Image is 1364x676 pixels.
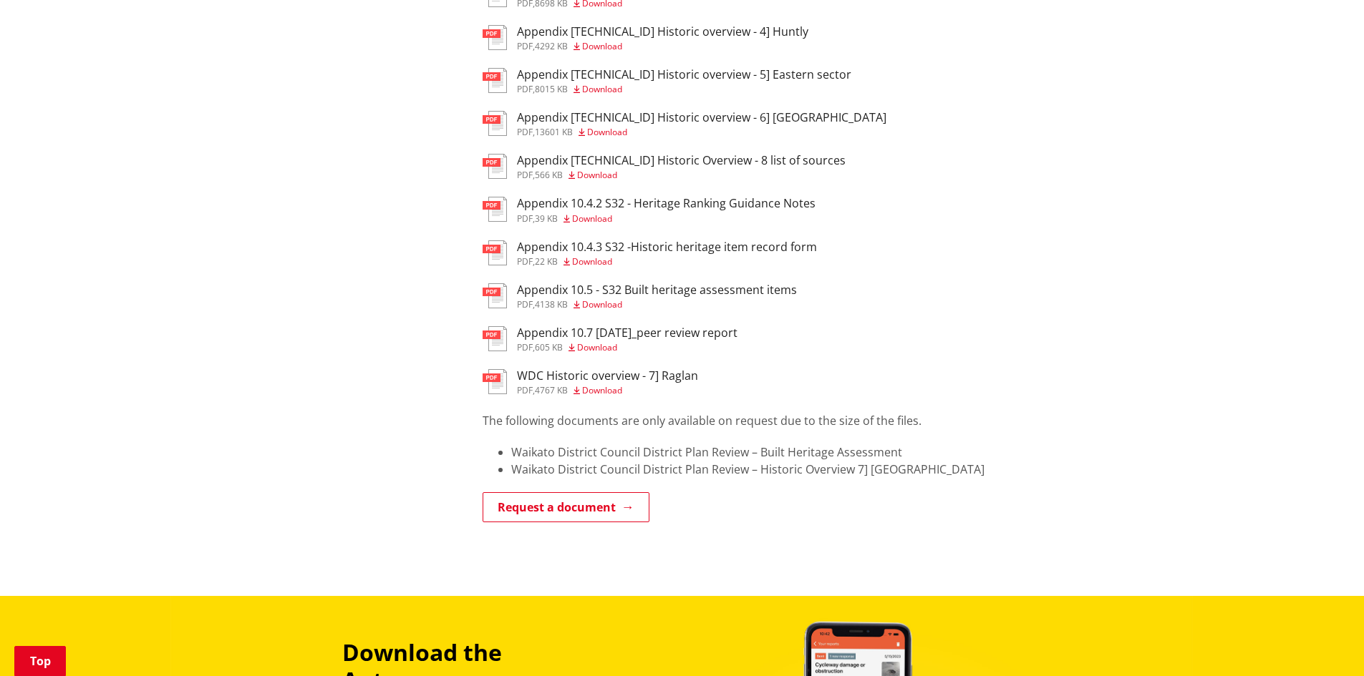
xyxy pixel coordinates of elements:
[582,384,622,396] span: Download
[483,240,817,266] a: Appendix 10.4.3 S32 -Historic heritage item record form pdf,22 KB Download
[517,169,533,181] span: pdf
[517,240,817,254] h3: Appendix 10.4.3 S32 -Historic heritage item record form
[517,386,698,395] div: ,
[517,42,808,51] div: ,
[483,412,1093,429] p: The following documents are only available on request due to the size of the files.
[535,83,568,95] span: 8015 KB
[517,255,533,268] span: pdf
[483,154,846,180] a: Appendix [TECHNICAL_ID] Historic Overview - 8 list of sources pdf,566 KB Download
[483,369,698,395] a: WDC Historic overview - 7] Raglan pdf,4767 KB Download
[535,341,563,353] span: 605 KB
[483,111,886,137] a: Appendix [TECHNICAL_ID] Historic overview - 6] [GEOGRAPHIC_DATA] pdf,13601 KB Download
[517,197,816,210] h3: Appendix 10.4.2 S32 - Heritage Ranking Guidance Notes
[517,298,533,310] span: pdf
[517,258,817,266] div: ,
[517,68,851,82] h3: Appendix [TECHNICAL_ID] Historic overview - 5] Eastern sector
[517,300,797,309] div: ,
[1298,616,1350,667] iframe: Messenger Launcher
[517,111,886,124] h3: Appendix [TECHNICAL_ID] Historic overview - 6] [GEOGRAPHIC_DATA]
[483,326,737,352] a: Appendix 10.7 [DATE]_peer review report pdf,605 KB Download
[14,646,66,676] a: Top
[483,326,507,351] img: document-pdf.svg
[483,283,797,309] a: Appendix 10.5 - S32 Built heritage assessment items pdf,4138 KB Download
[517,128,886,137] div: ,
[483,111,507,136] img: document-pdf.svg
[483,68,507,93] img: document-pdf.svg
[517,83,533,95] span: pdf
[483,25,507,50] img: document-pdf.svg
[535,169,563,181] span: 566 KB
[511,444,1093,461] li: Waikato District Council District Plan Review – Built Heritage Assessment
[517,341,533,353] span: pdf
[587,126,627,138] span: Download
[517,154,846,167] h3: Appendix [TECHNICAL_ID] Historic Overview - 8 list of sources
[483,197,816,222] a: Appendix 10.4.2 S32 - Heritage Ranking Guidance Notes pdf,39 KB Download
[483,25,808,51] a: Appendix [TECHNICAL_ID] Historic overview - 4] Huntly pdf,4292 KB Download
[483,240,507,265] img: document-pdf.svg
[535,384,568,396] span: 4767 KB
[517,126,533,138] span: pdf
[535,126,573,138] span: 13601 KB
[517,171,846,180] div: ,
[577,169,617,181] span: Download
[511,461,1093,478] li: Waikato District Council District Plan Review – Historic Overview 7] [GEOGRAPHIC_DATA]
[483,197,507,222] img: document-pdf.svg
[517,40,533,52] span: pdf
[572,255,612,268] span: Download
[517,25,808,39] h3: Appendix [TECHNICAL_ID] Historic overview - 4] Huntly
[483,492,649,522] a: Request a document
[535,40,568,52] span: 4292 KB
[572,212,612,225] span: Download
[517,215,816,223] div: ,
[483,283,507,308] img: document-pdf.svg
[535,255,558,268] span: 22 KB
[517,85,851,94] div: ,
[517,283,797,297] h3: Appendix 10.5 - S32 Built heritage assessment items
[517,326,737,340] h3: Appendix 10.7 [DATE]_peer review report
[517,369,698,383] h3: WDC Historic overview - 7] Raglan
[483,68,851,94] a: Appendix [TECHNICAL_ID] Historic overview - 5] Eastern sector pdf,8015 KB Download
[582,298,622,310] span: Download
[577,341,617,353] span: Download
[483,154,507,179] img: document-pdf.svg
[517,212,533,225] span: pdf
[582,40,622,52] span: Download
[535,298,568,310] span: 4138 KB
[517,384,533,396] span: pdf
[483,369,507,394] img: document-pdf.svg
[582,83,622,95] span: Download
[535,212,558,225] span: 39 KB
[517,343,737,352] div: ,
